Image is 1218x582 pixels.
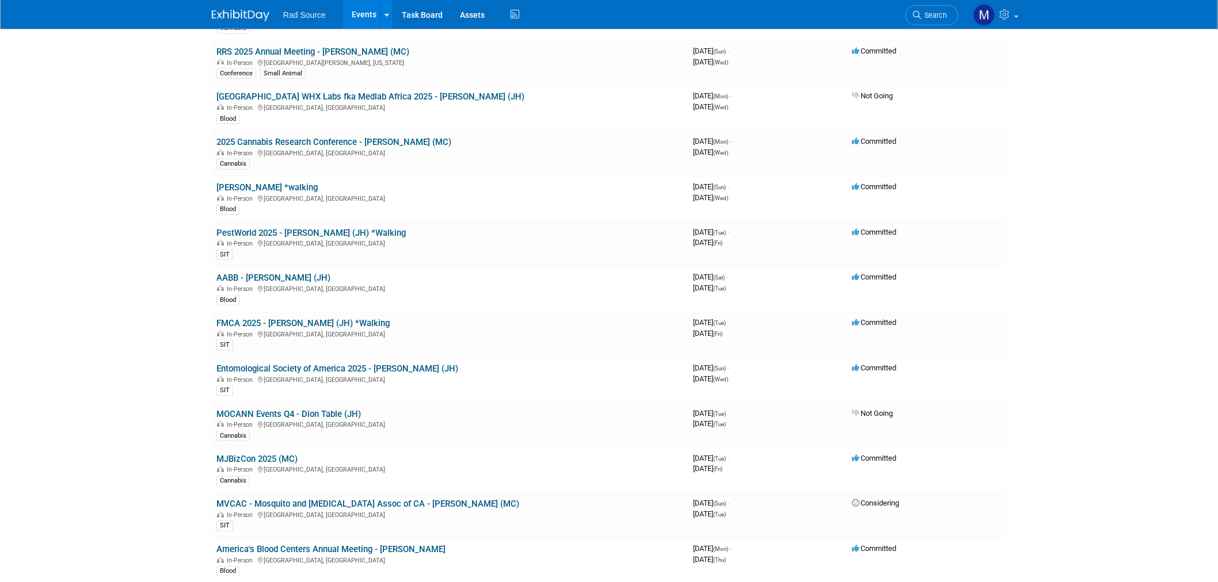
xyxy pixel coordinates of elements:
[217,557,224,563] img: In-Person Event
[728,454,729,462] span: -
[693,238,722,247] span: [DATE]
[713,229,726,236] span: (Tue)
[973,4,995,26] img: Melissa Conboy
[713,93,728,99] span: (Mon)
[216,159,250,169] div: Cannabis
[693,102,728,111] span: [DATE]
[730,91,732,100] span: -
[852,499,899,508] span: Considering
[713,501,726,507] span: (Sun)
[227,466,256,474] span: In-Person
[905,5,958,25] a: Search
[713,240,722,246] span: (Fri)
[713,411,726,417] span: (Tue)
[852,363,896,372] span: Committed
[852,545,896,553] span: Committed
[713,365,726,372] span: (Sun)
[217,421,224,427] img: In-Person Event
[216,431,250,441] div: Cannabis
[216,340,233,350] div: SIT
[693,47,729,55] span: [DATE]
[217,195,224,201] img: In-Person Event
[713,557,726,564] span: (Thu)
[713,274,725,281] span: (Sat)
[713,285,726,292] span: (Tue)
[216,556,684,565] div: [GEOGRAPHIC_DATA], [GEOGRAPHIC_DATA]
[693,284,726,292] span: [DATE]
[217,331,224,336] img: In-Person Event
[852,273,896,281] span: Committed
[216,193,684,202] div: [GEOGRAPHIC_DATA], [GEOGRAPHIC_DATA]
[216,137,451,147] a: 2025 Cannabis Research Conference - [PERSON_NAME] (MC)
[217,150,224,155] img: In-Person Event
[713,320,726,326] span: (Tue)
[693,510,726,519] span: [DATE]
[216,204,239,215] div: Blood
[227,376,256,384] span: In-Person
[730,545,732,553] span: -
[693,465,722,473] span: [DATE]
[693,228,729,236] span: [DATE]
[730,137,732,145] span: -
[216,318,390,328] a: FMCA 2025 - [PERSON_NAME] (JH) *Walking
[693,91,732,100] span: [DATE]
[713,195,728,201] span: (Wed)
[693,419,726,428] span: [DATE]
[713,184,726,190] span: (Sun)
[217,376,224,382] img: In-Person Event
[283,10,326,20] span: Rad Source
[227,195,256,202] span: In-Person
[852,318,896,327] span: Committed
[693,58,728,66] span: [DATE]
[216,182,318,193] a: [PERSON_NAME] *walking
[217,59,224,65] img: In-Person Event
[227,104,256,112] span: In-Person
[216,238,684,247] div: [GEOGRAPHIC_DATA], [GEOGRAPHIC_DATA]
[713,150,728,156] span: (Wed)
[852,228,896,236] span: Committed
[216,419,684,428] div: [GEOGRAPHIC_DATA], [GEOGRAPHIC_DATA]
[693,148,728,156] span: [DATE]
[227,285,256,293] span: In-Person
[227,421,256,428] span: In-Person
[713,455,726,462] span: (Tue)
[728,47,729,55] span: -
[217,285,224,291] img: In-Person Event
[693,318,729,327] span: [DATE]
[216,454,298,464] a: MJBizCon 2025 (MC)
[216,545,446,555] a: America's Blood Centers Annual Meeting - [PERSON_NAME]
[216,250,233,260] div: SIT
[216,102,684,112] div: [GEOGRAPHIC_DATA], [GEOGRAPHIC_DATA]
[217,104,224,110] img: In-Person Event
[728,182,729,191] span: -
[216,521,233,531] div: SIT
[728,409,729,418] span: -
[227,557,256,565] span: In-Person
[216,510,684,519] div: [GEOGRAPHIC_DATA], [GEOGRAPHIC_DATA]
[216,68,256,79] div: Conference
[693,182,729,191] span: [DATE]
[713,421,726,427] span: (Tue)
[693,363,729,372] span: [DATE]
[693,193,728,202] span: [DATE]
[728,318,729,327] span: -
[713,59,728,66] span: (Wed)
[216,409,361,419] a: MOCANN Events Q4 - Dion Table (JH)
[217,512,224,518] img: In-Person Event
[227,240,256,247] span: In-Person
[713,48,726,55] span: (Sun)
[212,10,269,21] img: ExhibitDay
[227,331,256,338] span: In-Person
[216,329,684,338] div: [GEOGRAPHIC_DATA], [GEOGRAPHIC_DATA]
[216,58,684,67] div: [GEOGRAPHIC_DATA][PERSON_NAME], [US_STATE]
[693,329,722,338] span: [DATE]
[693,374,728,383] span: [DATE]
[216,91,524,102] a: [GEOGRAPHIC_DATA] WHX Labs fka Medlab Africa 2025 - [PERSON_NAME] (JH)
[713,139,728,145] span: (Mon)
[216,295,239,305] div: Blood
[216,363,458,374] a: Entomological Society of America 2025 - [PERSON_NAME] (JH)
[216,499,519,510] a: MVCAC - Mosquito and [MEDICAL_DATA] Assoc of CA - [PERSON_NAME] (MC)
[713,331,722,337] span: (Fri)
[693,273,728,281] span: [DATE]
[216,476,250,487] div: Cannabis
